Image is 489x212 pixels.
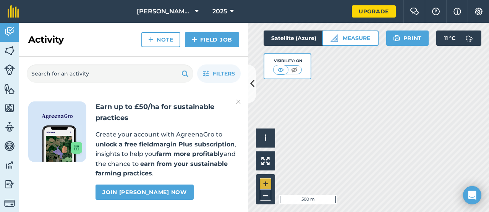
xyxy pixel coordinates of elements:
button: i [256,128,275,148]
input: Search for an activity [27,64,193,83]
a: Upgrade [352,5,396,18]
span: [PERSON_NAME] Farm [137,7,192,16]
img: svg+xml;base64,PHN2ZyB4bWxucz0iaHR0cDovL3d3dy53My5vcmcvMjAwMC9zdmciIHdpZHRoPSIxOSIgaGVpZ2h0PSIyNC... [181,69,189,78]
button: + [260,178,271,190]
img: A question mark icon [431,8,440,15]
img: svg+xml;base64,PD94bWwgdmVyc2lvbj0iMS4wIiBlbmNvZGluZz0idXRmLTgiPz4KPCEtLSBHZW5lcmF0b3I6IEFkb2JlIE... [4,64,15,75]
strong: farm more profitably [156,150,223,157]
img: svg+xml;base64,PHN2ZyB4bWxucz0iaHR0cDovL3d3dy53My5vcmcvMjAwMC9zdmciIHdpZHRoPSIxNCIgaGVpZ2h0PSIyNC... [148,35,154,44]
span: 2025 [212,7,227,16]
span: Filters [213,69,235,78]
img: svg+xml;base64,PD94bWwgdmVyc2lvbj0iMS4wIiBlbmNvZGluZz0idXRmLTgiPz4KPCEtLSBHZW5lcmF0b3I6IEFkb2JlIE... [461,31,477,46]
a: Field Job [185,32,239,47]
span: 11 ° C [444,31,455,46]
strong: unlock a free fieldmargin Plus subscription [96,141,235,148]
button: Print [386,31,429,46]
img: svg+xml;base64,PD94bWwgdmVyc2lvbj0iMS4wIiBlbmNvZGluZz0idXRmLTgiPz4KPCEtLSBHZW5lcmF0b3I6IEFkb2JlIE... [4,159,15,171]
img: svg+xml;base64,PHN2ZyB4bWxucz0iaHR0cDovL3d3dy53My5vcmcvMjAwMC9zdmciIHdpZHRoPSI1NiIgaGVpZ2h0PSI2MC... [4,102,15,114]
strong: earn from your sustainable farming practices [96,160,228,177]
button: – [260,190,271,201]
img: svg+xml;base64,PHN2ZyB4bWxucz0iaHR0cDovL3d3dy53My5vcmcvMjAwMC9zdmciIHdpZHRoPSIxNyIgaGVpZ2h0PSIxNy... [453,7,461,16]
img: svg+xml;base64,PHN2ZyB4bWxucz0iaHR0cDovL3d3dy53My5vcmcvMjAwMC9zdmciIHdpZHRoPSIxNCIgaGVpZ2h0PSIyNC... [192,35,197,44]
img: svg+xml;base64,PHN2ZyB4bWxucz0iaHR0cDovL3d3dy53My5vcmcvMjAwMC9zdmciIHdpZHRoPSI1NiIgaGVpZ2h0PSI2MC... [4,45,15,56]
img: svg+xml;base64,PD94bWwgdmVyc2lvbj0iMS4wIiBlbmNvZGluZz0idXRmLTgiPz4KPCEtLSBHZW5lcmF0b3I6IEFkb2JlIE... [4,26,15,37]
img: fieldmargin Logo [8,5,19,18]
img: svg+xml;base64,PD94bWwgdmVyc2lvbj0iMS4wIiBlbmNvZGluZz0idXRmLTgiPz4KPCEtLSBHZW5lcmF0b3I6IEFkb2JlIE... [4,140,15,152]
img: svg+xml;base64,PD94bWwgdmVyc2lvbj0iMS4wIiBlbmNvZGluZz0idXRmLTgiPz4KPCEtLSBHZW5lcmF0b3I6IEFkb2JlIE... [4,121,15,133]
img: svg+xml;base64,PHN2ZyB4bWxucz0iaHR0cDovL3d3dy53My5vcmcvMjAwMC9zdmciIHdpZHRoPSIxOSIgaGVpZ2h0PSIyNC... [393,34,400,43]
img: svg+xml;base64,PHN2ZyB4bWxucz0iaHR0cDovL3d3dy53My5vcmcvMjAwMC9zdmciIHdpZHRoPSI1MCIgaGVpZ2h0PSI0MC... [290,66,299,74]
h2: Earn up to £50/ha for sustainable practices [96,101,239,124]
img: svg+xml;base64,PHN2ZyB4bWxucz0iaHR0cDovL3d3dy53My5vcmcvMjAwMC9zdmciIHdpZHRoPSI1NiIgaGVpZ2h0PSI2MC... [4,83,15,95]
img: Two speech bubbles overlapping with the left bubble in the forefront [410,8,419,15]
div: Visibility: On [273,58,302,64]
div: Open Intercom Messenger [463,186,481,204]
img: svg+xml;base64,PD94bWwgdmVyc2lvbj0iMS4wIiBlbmNvZGluZz0idXRmLTgiPz4KPCEtLSBHZW5lcmF0b3I6IEFkb2JlIE... [4,198,15,209]
button: Measure [322,31,379,46]
h2: Activity [28,34,64,46]
button: Satellite (Azure) [264,31,337,46]
span: i [264,133,267,143]
img: Ruler icon [330,34,338,42]
p: Create your account with AgreenaGro to , insights to help you and the chance to . [96,130,239,178]
button: Filters [197,64,241,83]
img: svg+xml;base64,PD94bWwgdmVyc2lvbj0iMS4wIiBlbmNvZGluZz0idXRmLTgiPz4KPCEtLSBHZW5lcmF0b3I6IEFkb2JlIE... [4,178,15,190]
a: Join [PERSON_NAME] now [96,185,193,200]
img: svg+xml;base64,PHN2ZyB4bWxucz0iaHR0cDovL3d3dy53My5vcmcvMjAwMC9zdmciIHdpZHRoPSIyMiIgaGVpZ2h0PSIzMC... [236,97,241,106]
img: svg+xml;base64,PHN2ZyB4bWxucz0iaHR0cDovL3d3dy53My5vcmcvMjAwMC9zdmciIHdpZHRoPSI1MCIgaGVpZ2h0PSI0MC... [276,66,285,74]
button: 11 °C [436,31,481,46]
img: Four arrows, one pointing top left, one top right, one bottom right and the last bottom left [261,157,270,165]
img: A cog icon [474,8,483,15]
a: Note [141,32,180,47]
img: Screenshot of the Gro app [42,125,82,162]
